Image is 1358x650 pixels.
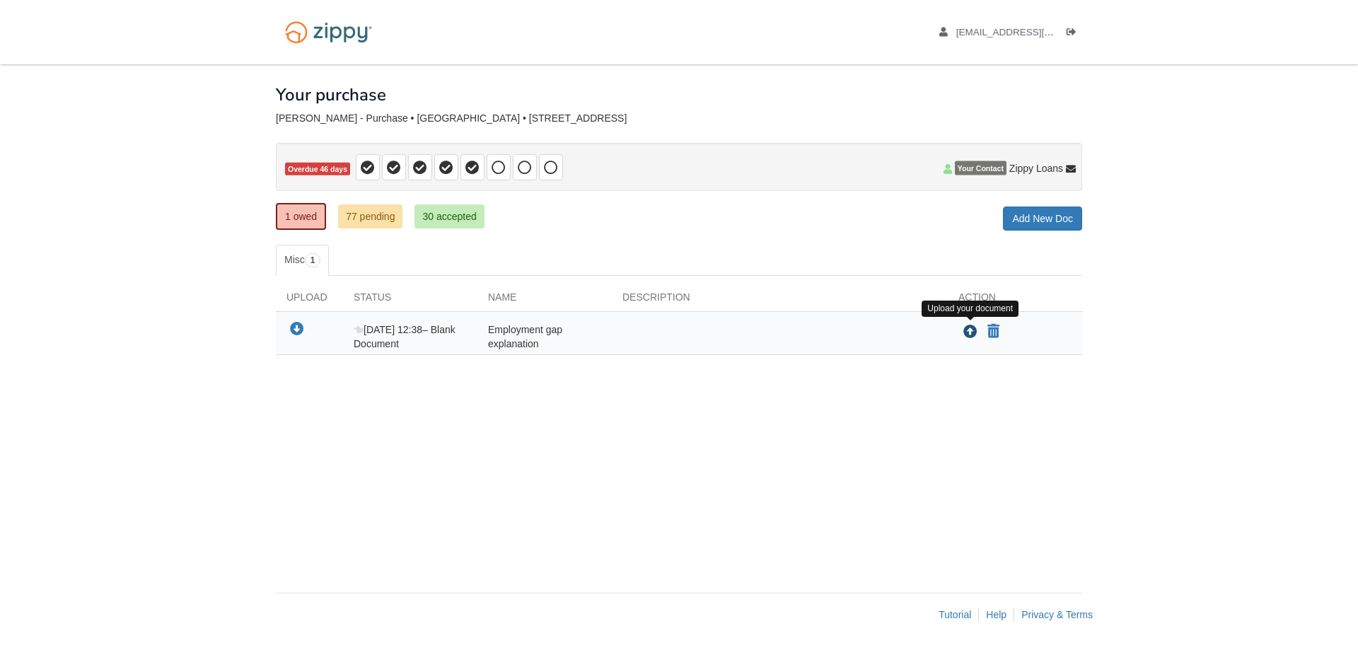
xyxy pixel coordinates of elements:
[612,290,948,311] div: Description
[343,290,477,311] div: Status
[276,245,329,276] a: Misc
[477,290,612,311] div: Name
[1003,207,1082,231] a: Add New Doc
[1067,27,1082,41] a: Log out
[948,290,1082,311] div: Action
[276,290,343,311] div: Upload
[922,301,1018,317] div: Upload your document
[414,204,484,228] a: 30 accepted
[276,14,381,50] img: Logo
[488,324,562,349] span: Employment gap explanation
[285,163,350,176] span: Overdue 46 days
[939,609,971,620] a: Tutorial
[305,253,321,267] span: 1
[276,86,386,104] h1: Your purchase
[1021,609,1093,620] a: Privacy & Terms
[956,27,1118,37] span: kelsey.reed679@gmail.com
[276,112,1082,124] div: [PERSON_NAME] - Purchase • [GEOGRAPHIC_DATA] • [STREET_ADDRESS]
[986,609,1006,620] a: Help
[939,27,1118,41] a: edit profile
[276,203,326,230] a: 1 owed
[1009,161,1063,175] span: Zippy Loans
[962,323,979,341] button: Upload Employment gap explanation
[955,161,1006,175] span: Your Contact
[338,204,402,228] a: 77 pending
[986,323,1001,340] button: Declare Employment gap explanation not applicable
[354,324,422,335] span: [DATE] 12:38
[290,324,304,335] a: Download Employment gap explanation
[343,323,477,351] div: – Blank Document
